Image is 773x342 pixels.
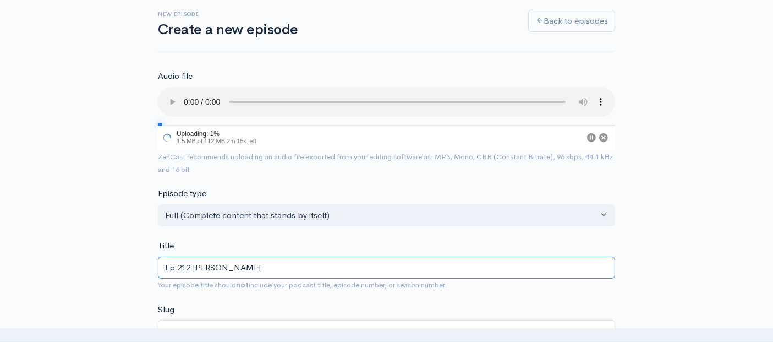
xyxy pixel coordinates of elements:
[587,133,596,142] button: Pause
[599,133,608,142] button: Cancel
[158,70,193,83] label: Audio file
[158,187,206,200] label: Episode type
[236,280,249,290] strong: not
[158,22,515,38] h1: Create a new episode
[165,209,598,222] div: Full (Complete content that stands by itself)
[177,138,256,144] span: 1.5 MB of 112 MB · 2m 15s left
[158,11,515,17] h6: New episode
[177,131,256,137] div: Uploading: 1%
[158,204,615,227] button: Full (Complete content that stands by itself)
[158,152,613,174] small: ZenCast recommends uploading an audio file exported from your editing software as: MP3, Mono, CBR...
[158,257,615,279] input: What is the episode's title?
[158,303,174,316] label: Slug
[158,280,447,290] small: Your episode title should include your podcast title, episode number, or season number.
[158,240,174,252] label: Title
[528,10,615,32] a: Back to episodes
[158,125,259,150] div: Uploading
